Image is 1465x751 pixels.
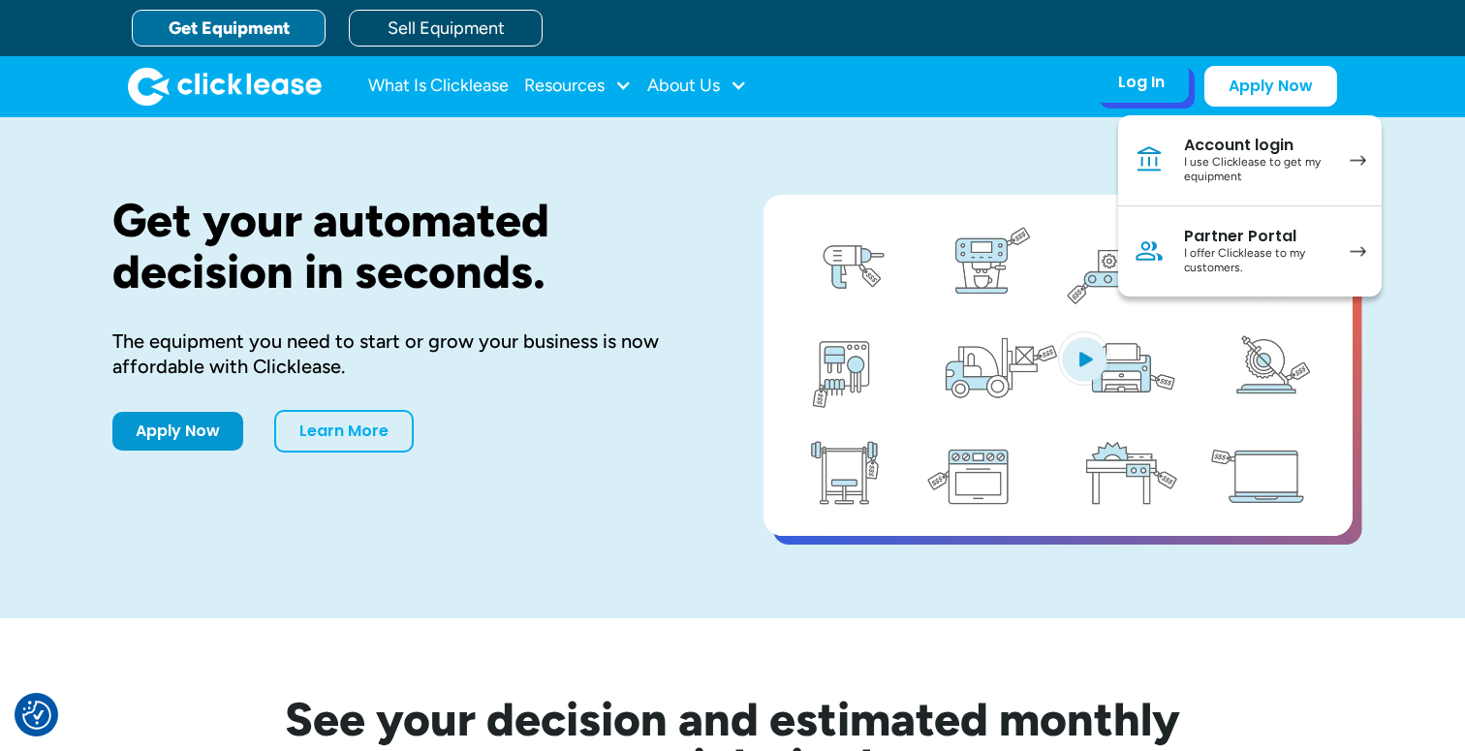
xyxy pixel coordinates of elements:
[1118,115,1382,206] a: Account loginI use Clicklease to get my equipment
[1184,246,1330,276] div: I offer Clicklease to my customers.
[349,10,543,47] a: Sell Equipment
[1134,144,1165,175] img: Bank icon
[647,67,747,106] div: About Us
[1184,227,1330,246] div: Partner Portal
[1118,73,1165,92] div: Log In
[112,195,701,297] h1: Get your automated decision in seconds.
[1204,66,1337,107] a: Apply Now
[1350,155,1366,166] img: arrow
[22,701,51,730] img: Revisit consent button
[128,67,322,106] a: home
[1184,136,1330,155] div: Account login
[1118,115,1382,297] nav: Log In
[524,67,632,106] div: Resources
[764,195,1353,536] a: open lightbox
[1058,331,1110,386] img: Blue play button logo on a light blue circular background
[128,67,322,106] img: Clicklease logo
[368,67,509,106] a: What Is Clicklease
[1134,235,1165,266] img: Person icon
[1184,155,1330,185] div: I use Clicklease to get my equipment
[132,10,326,47] a: Get Equipment
[1118,206,1382,297] a: Partner PortalI offer Clicklease to my customers.
[274,410,414,453] a: Learn More
[112,412,243,451] a: Apply Now
[22,701,51,730] button: Consent Preferences
[1350,246,1366,257] img: arrow
[112,329,701,379] div: The equipment you need to start or grow your business is now affordable with Clicklease.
